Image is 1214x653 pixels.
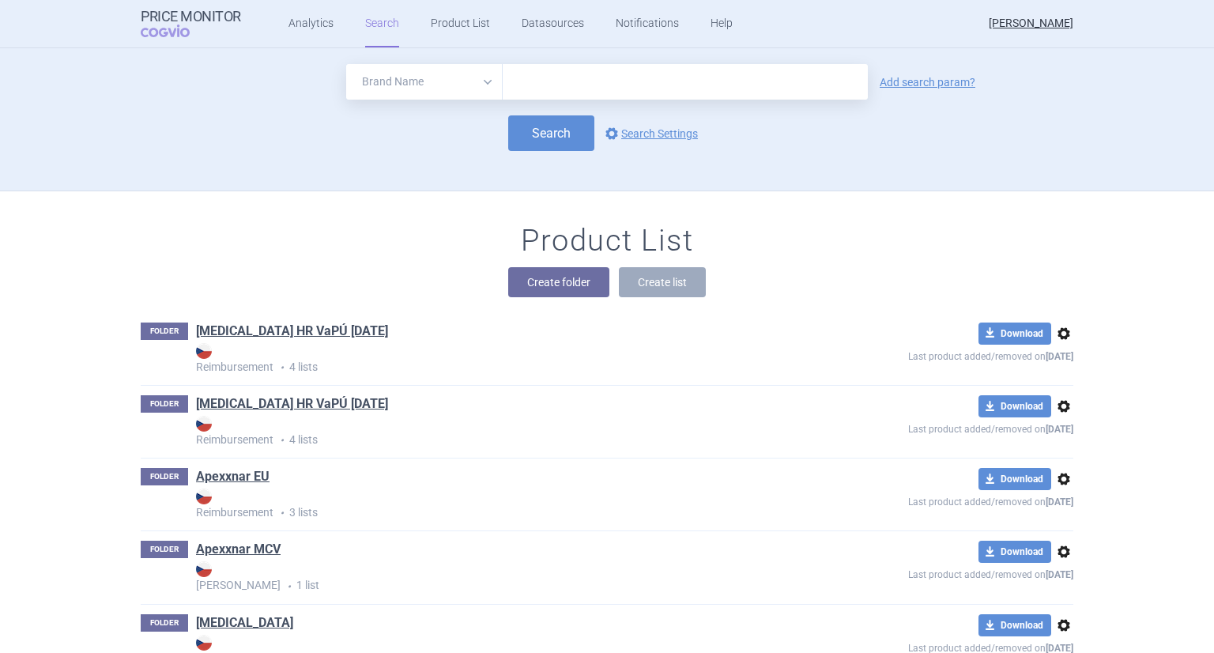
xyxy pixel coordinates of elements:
[794,490,1073,510] p: Last product added/removed on
[978,614,1051,636] button: Download
[1046,496,1073,508] strong: [DATE]
[196,541,281,558] a: Apexxnar MCV
[196,395,388,416] h1: ADEMPAS HR VaPÚ 27.3.2025
[978,323,1051,345] button: Download
[196,416,212,432] img: CZ
[521,223,693,259] h1: Product List
[196,323,388,340] a: [MEDICAL_DATA] HR VaPÚ [DATE]
[1046,569,1073,580] strong: [DATE]
[978,541,1051,563] button: Download
[141,25,212,37] span: COGVIO
[196,468,270,489] h1: Apexxnar EU
[196,343,212,359] img: CZ
[508,115,594,151] button: Search
[602,124,698,143] a: Search Settings
[794,417,1073,437] p: Last product added/removed on
[196,541,281,561] h1: Apexxnar MCV
[141,541,188,558] p: FOLDER
[196,489,794,519] strong: Reimbursement
[978,468,1051,490] button: Download
[1046,424,1073,435] strong: [DATE]
[196,614,293,635] h1: Bridion
[273,432,289,448] i: •
[141,395,188,413] p: FOLDER
[880,77,975,88] a: Add search param?
[196,343,794,376] p: 4 lists
[281,579,296,594] i: •
[196,561,794,594] p: 1 list
[196,489,212,504] img: CZ
[196,489,794,521] p: 3 lists
[273,505,289,521] i: •
[619,267,706,297] button: Create list
[508,267,609,297] button: Create folder
[978,395,1051,417] button: Download
[141,9,241,39] a: Price MonitorCOGVIO
[141,614,188,632] p: FOLDER
[794,563,1073,583] p: Last product added/removed on
[196,561,212,577] img: CZ
[196,416,794,446] strong: Reimbursement
[196,468,270,485] a: Apexxnar EU
[141,9,241,25] strong: Price Monitor
[794,345,1073,364] p: Last product added/removed on
[196,323,388,343] h1: ADEMPAS HR VaPÚ 03.02.2025
[196,416,794,448] p: 4 lists
[141,468,188,485] p: FOLDER
[1046,351,1073,362] strong: [DATE]
[273,360,289,376] i: •
[196,561,794,591] strong: [PERSON_NAME]
[196,614,293,632] a: [MEDICAL_DATA]
[196,635,212,651] img: CZ
[196,395,388,413] a: [MEDICAL_DATA] HR VaPÚ [DATE]
[196,343,794,373] strong: Reimbursement
[141,323,188,340] p: FOLDER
